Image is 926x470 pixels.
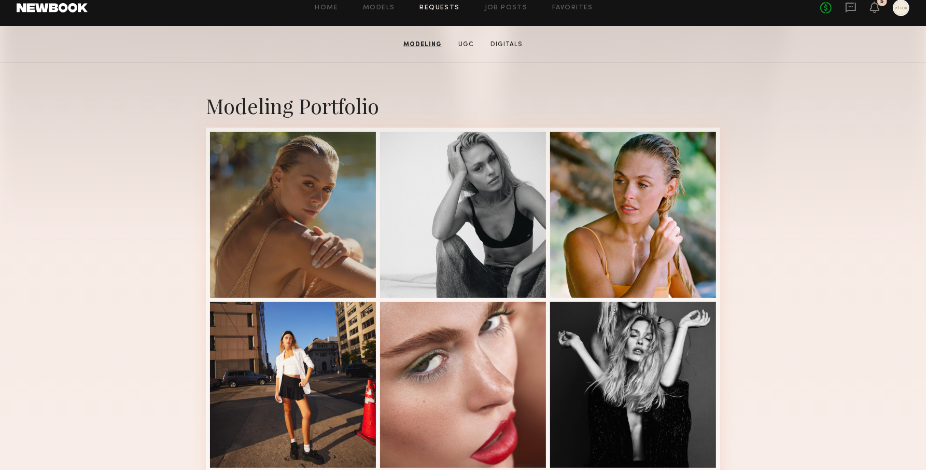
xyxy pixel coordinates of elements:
a: Models [363,5,395,11]
a: Requests [420,5,460,11]
a: UGC [454,40,478,49]
a: Job Posts [485,5,528,11]
a: Favorites [552,5,593,11]
a: Digitals [486,40,527,49]
div: Modeling Portfolio [206,92,720,119]
a: Home [315,5,339,11]
a: Modeling [399,40,446,49]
